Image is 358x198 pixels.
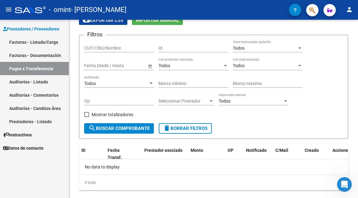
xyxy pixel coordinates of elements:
[88,126,150,131] span: Buscar Comprobante
[136,18,179,23] span: Importar Manual
[5,6,12,13] mat-icon: menu
[159,123,212,134] button: Borrar Filtros
[109,63,139,68] input: End date
[273,144,302,164] datatable-header-cell: C/Mail
[79,175,348,190] div: 0 total
[191,148,203,153] span: Monto
[84,30,105,39] h3: Filtros
[84,63,103,68] input: Start date
[158,63,170,68] span: Todos
[246,148,267,153] span: Notificado
[79,144,105,164] datatable-header-cell: ID
[88,124,96,132] mat-icon: search
[71,3,126,17] span: - [PERSON_NAME]
[225,144,244,164] datatable-header-cell: OP
[163,124,171,132] mat-icon: delete
[83,18,124,23] span: Exportar CSV
[332,148,350,153] span: Acciones
[346,6,353,13] mat-icon: person
[233,46,245,51] span: Todos
[81,148,85,153] span: ID
[337,177,352,192] iframe: Intercom live chat
[84,123,154,134] button: Buscar Comprobante
[144,148,183,153] span: Prestador asociado
[305,148,319,153] span: Creado
[132,15,183,25] button: Importar Manual
[158,99,208,104] span: Seleccionar Prestador
[105,144,133,164] datatable-header-cell: Fecha Transf.
[79,159,348,175] div: No data to display
[92,111,133,118] span: Mostrar totalizadores
[228,148,233,153] span: OP
[108,148,122,160] span: Fecha Transf.
[188,144,225,164] datatable-header-cell: Monto
[233,63,245,68] span: Todos
[83,16,90,24] mat-icon: cloud_download
[147,63,153,69] button: Open calendar
[79,15,127,25] button: Exportar CSV
[244,144,273,164] datatable-header-cell: Notificado
[275,148,288,153] span: C/Mail
[163,126,208,131] span: Borrar Filtros
[49,3,71,17] span: - omint
[302,144,330,164] datatable-header-cell: Creado
[84,81,96,86] span: Todos
[142,144,188,164] datatable-header-cell: Prestador asociado
[3,145,43,152] span: Datos de contacto
[3,131,32,138] span: Instructivos
[219,99,230,103] span: Todos
[3,26,59,32] span: Prestadores / Proveedores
